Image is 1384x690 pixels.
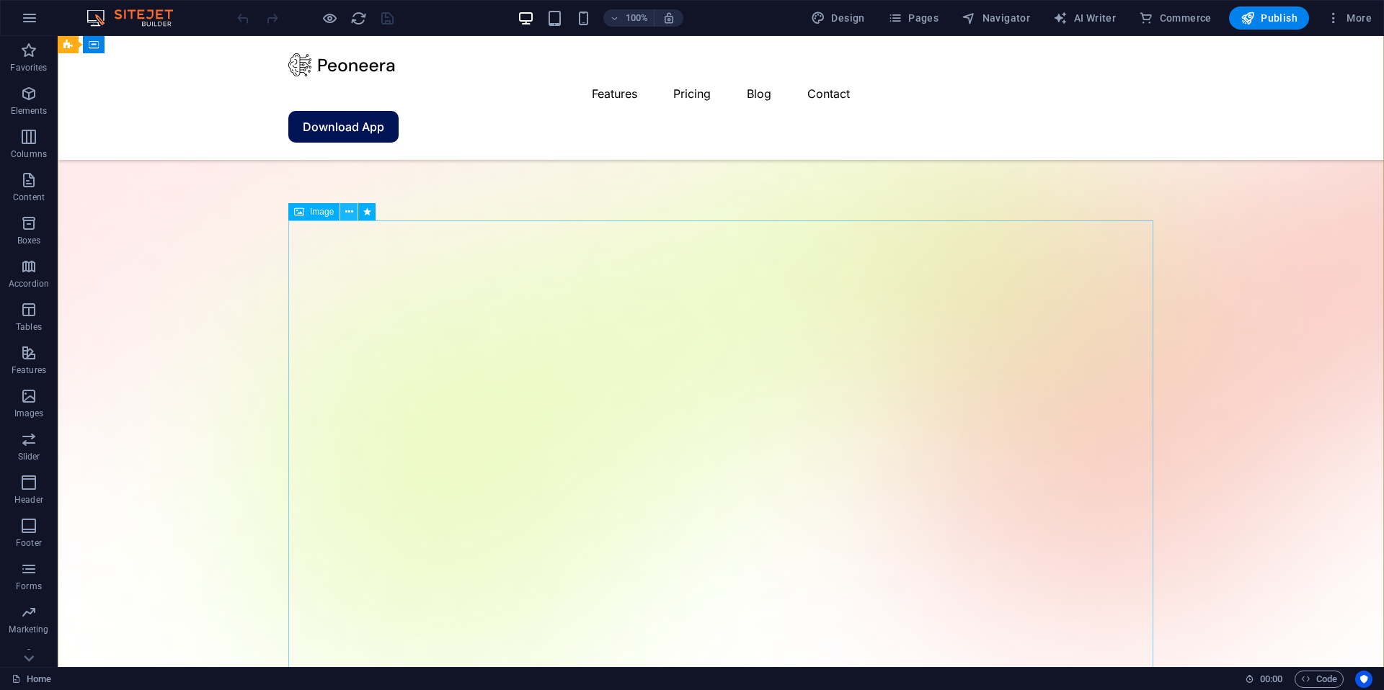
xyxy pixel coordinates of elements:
[16,537,42,549] p: Footer
[12,364,46,376] p: Features
[350,9,367,27] button: reload
[603,9,655,27] button: 100%
[1047,6,1122,30] button: AI Writer
[11,148,47,160] p: Columns
[16,581,42,592] p: Forms
[625,9,648,27] h6: 100%
[811,11,865,25] span: Design
[9,624,48,635] p: Marketing
[1245,671,1283,688] h6: Session time
[13,192,45,203] p: Content
[805,6,871,30] button: Design
[14,494,43,506] p: Header
[18,451,40,462] p: Slider
[1133,6,1217,30] button: Commerce
[10,62,47,73] p: Favorites
[662,12,675,24] i: On resize automatically adjust zoom level to fit chosen device.
[962,11,1030,25] span: Navigator
[1355,671,1372,688] button: Usercentrics
[1139,11,1212,25] span: Commerce
[1326,11,1372,25] span: More
[805,6,871,30] div: Design (Ctrl+Alt+Y)
[1295,671,1344,688] button: Code
[16,321,42,333] p: Tables
[1260,671,1282,688] span: 00 00
[350,10,367,27] i: Reload page
[83,9,191,27] img: Editor Logo
[1229,6,1309,30] button: Publish
[956,6,1036,30] button: Navigator
[1053,11,1116,25] span: AI Writer
[14,408,44,419] p: Images
[882,6,944,30] button: Pages
[888,11,939,25] span: Pages
[12,671,51,688] a: Click to cancel selection. Double-click to open Pages
[1270,673,1272,684] span: :
[17,235,41,246] p: Boxes
[9,278,49,290] p: Accordion
[1301,671,1337,688] span: Code
[1241,11,1297,25] span: Publish
[11,105,48,117] p: Elements
[321,9,338,27] button: Click here to leave preview mode and continue editing
[1321,6,1378,30] button: More
[310,207,334,216] span: Image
